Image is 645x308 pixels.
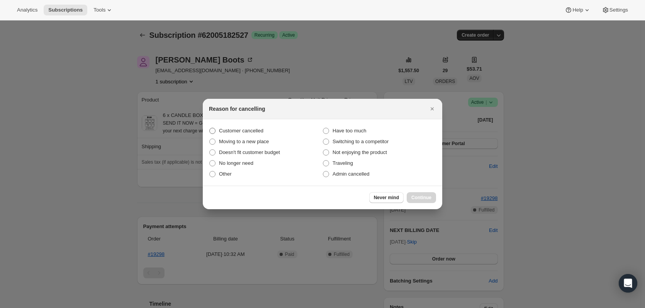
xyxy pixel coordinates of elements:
button: Subscriptions [44,5,87,15]
span: Not enjoying the product [333,149,387,155]
button: Analytics [12,5,42,15]
span: Doesn't fit customer budget [219,149,280,155]
h2: Reason for cancelling [209,105,265,113]
span: Tools [93,7,105,13]
span: Other [219,171,232,177]
button: Tools [89,5,118,15]
span: Help [572,7,583,13]
span: Never mind [374,195,399,201]
span: Subscriptions [48,7,83,13]
span: Moving to a new place [219,139,269,144]
button: Close [427,103,438,114]
span: No longer need [219,160,253,166]
button: Help [560,5,595,15]
span: Have too much [333,128,366,134]
span: Analytics [17,7,37,13]
span: Customer cancelled [219,128,263,134]
div: Open Intercom Messenger [619,274,637,293]
span: Settings [609,7,628,13]
span: Traveling [333,160,353,166]
button: Never mind [369,192,404,203]
button: Settings [597,5,633,15]
span: Admin cancelled [333,171,369,177]
span: Switching to a competitor [333,139,389,144]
